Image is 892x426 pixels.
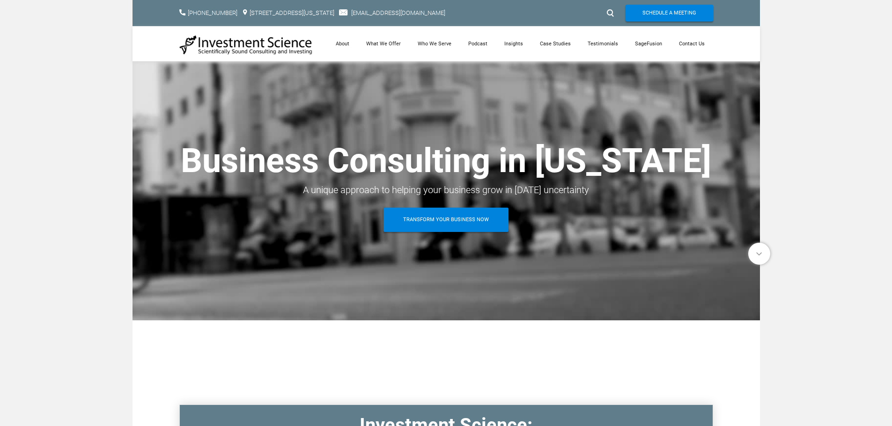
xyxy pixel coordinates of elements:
[327,26,358,61] a: About
[383,208,509,232] a: Transform Your Business Now
[627,26,671,61] a: SageFusion
[626,5,713,22] a: Schedule A Meeting
[351,9,445,16] a: [EMAIL_ADDRESS][DOMAIN_NAME]
[671,26,713,61] a: Contact Us
[179,35,313,55] img: Investment Science | NYC Consulting Services
[496,26,531,61] a: Insights
[179,181,713,198] div: A unique approach to helping your business grow in [DATE] uncertainty
[460,26,496,61] a: Podcast
[579,26,627,61] a: Testimonials
[358,26,409,61] a: What We Offer
[403,208,489,232] span: Transform Your Business Now
[642,5,696,22] span: Schedule A Meeting
[188,9,237,16] a: [PHONE_NUMBER]
[409,26,460,61] a: Who We Serve
[181,141,711,181] strong: Business Consulting in [US_STATE]
[531,26,579,61] a: Case Studies
[250,9,334,16] a: [STREET_ADDRESS][US_STATE]​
